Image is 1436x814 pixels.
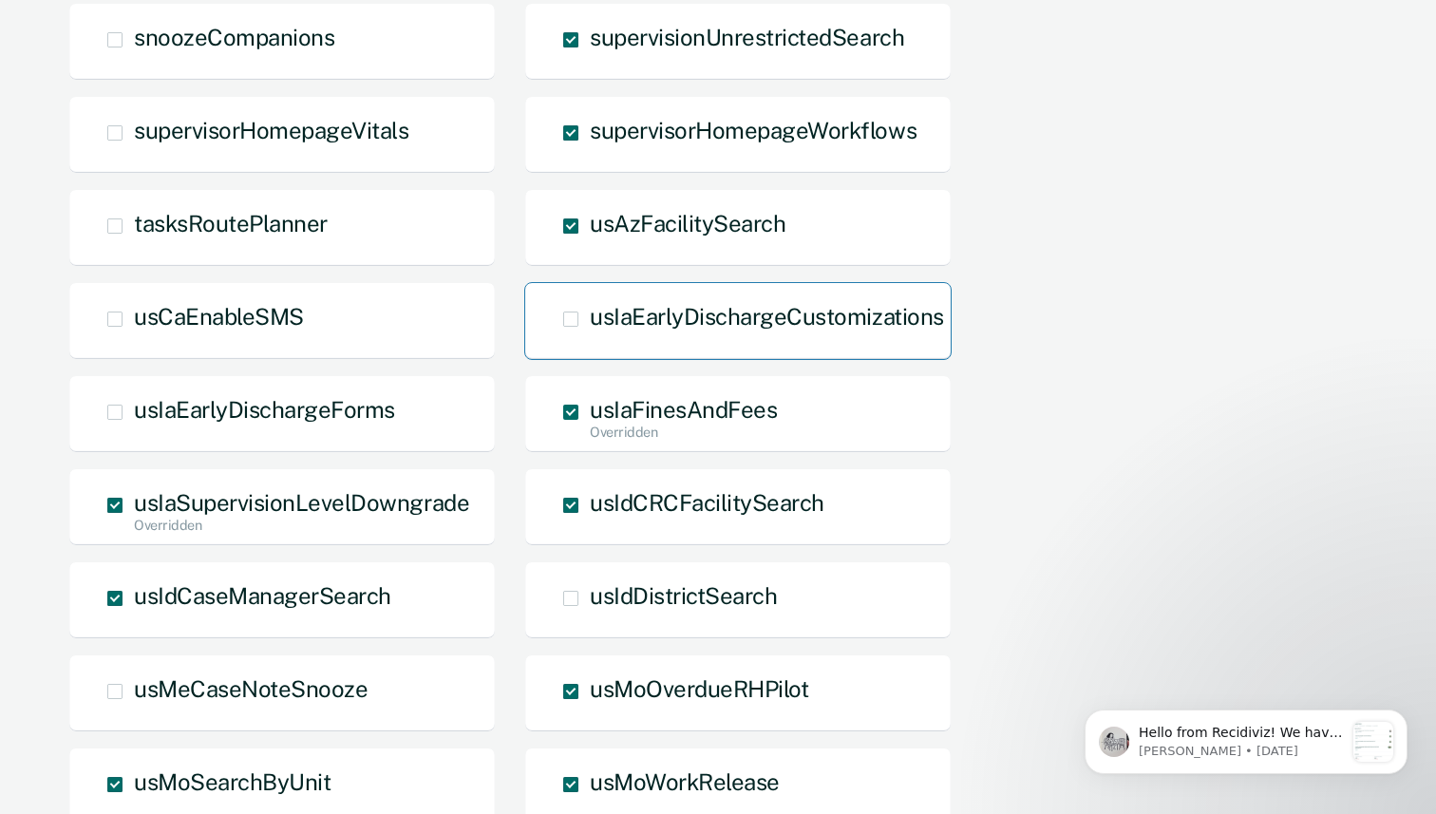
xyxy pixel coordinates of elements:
span: supervisorHomepageVitals [134,117,408,143]
p: Message from Kim, sent 2d ago [83,71,288,88]
span: usIaEarlyDischargeForms [134,396,395,423]
iframe: Intercom notifications message [1056,672,1436,805]
span: usAzFacilitySearch [590,210,785,237]
span: usMeCaseNoteSnooze [134,675,368,702]
span: usIdDistrictSearch [590,582,777,609]
span: usIdCRCFacilitySearch [590,489,824,516]
span: supervisionUnrestrictedSearch [590,24,904,50]
span: supervisorHomepageWorkflows [590,117,916,143]
span: tasksRoutePlanner [134,210,328,237]
span: usIdCaseManagerSearch [134,582,391,609]
span: usMoOverdueRHPilot [590,675,808,702]
span: Hello from Recidiviz! We have some exciting news. Officers will now have their own Overview page ... [83,53,287,672]
span: usIaFinesAndFees [590,396,777,423]
span: usIaSupervisionLevelDowngrade [134,489,469,516]
span: usIaEarlyDischargeCustomizations [590,303,944,330]
span: snoozeCompanions [134,24,334,50]
span: usMoSearchByUnit [134,768,331,795]
span: usMoWorkRelease [590,768,780,795]
span: usCaEnableSMS [134,303,304,330]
